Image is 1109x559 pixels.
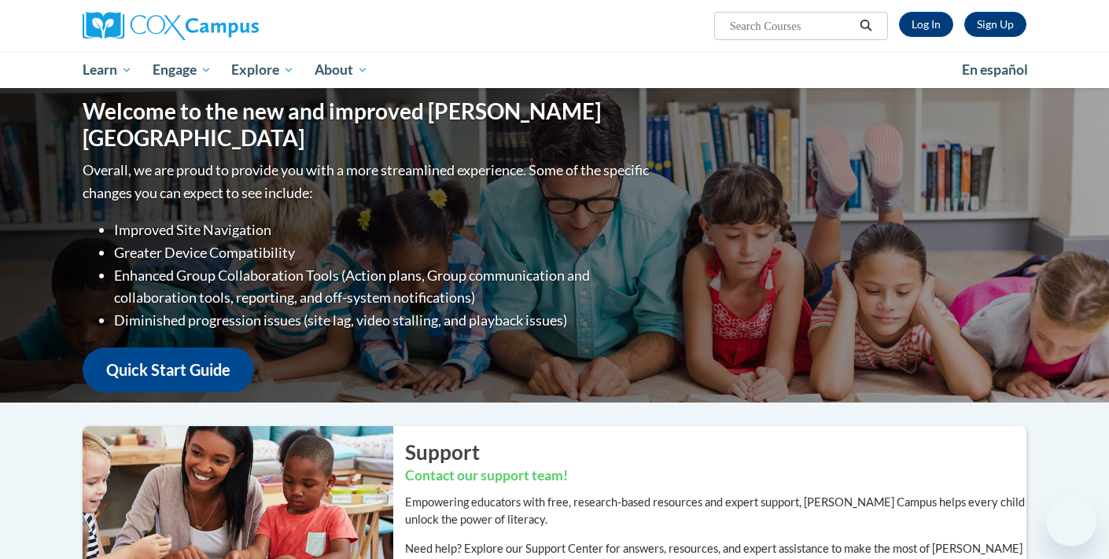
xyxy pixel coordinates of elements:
a: Log In [899,12,953,37]
a: Engage [142,52,222,88]
input: Search Courses [728,17,854,35]
a: Learn [72,52,142,88]
a: About [304,52,378,88]
p: Empowering educators with free, research-based resources and expert support, [PERSON_NAME] Campus... [405,494,1026,528]
a: Quick Start Guide [83,348,254,392]
li: Enhanced Group Collaboration Tools (Action plans, Group communication and collaboration tools, re... [114,264,653,310]
button: Search [854,17,878,35]
iframe: Button to launch messaging window [1046,496,1096,546]
span: En español [962,61,1028,78]
h2: Support [405,438,1026,466]
h1: Welcome to the new and improved [PERSON_NAME][GEOGRAPHIC_DATA] [83,98,653,151]
span: About [315,61,368,79]
a: Cox Campus [83,12,381,40]
p: Overall, we are proud to provide you with a more streamlined experience. Some of the specific cha... [83,159,653,204]
h3: Contact our support team! [405,466,1026,486]
li: Diminished progression issues (site lag, video stalling, and playback issues) [114,309,653,332]
li: Improved Site Navigation [114,219,653,241]
div: Main menu [59,52,1050,88]
li: Greater Device Compatibility [114,241,653,264]
span: Learn [83,61,132,79]
span: Engage [153,61,212,79]
a: Register [964,12,1026,37]
img: Cox Campus [83,12,259,40]
a: Explore [221,52,304,88]
span: Explore [231,61,294,79]
a: En español [952,53,1038,86]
